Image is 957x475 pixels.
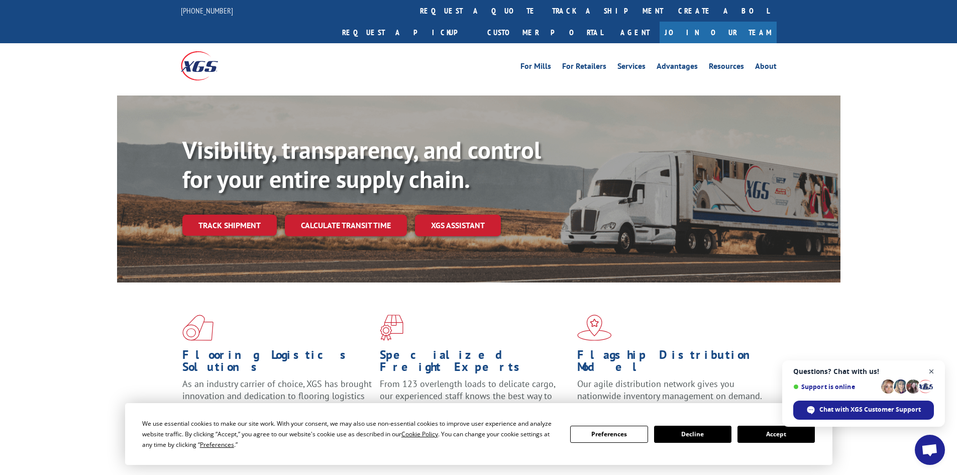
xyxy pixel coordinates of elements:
img: xgs-icon-focused-on-flooring-red [380,315,403,341]
button: Decline [654,426,731,443]
a: Resources [709,62,744,73]
span: Chat with XGS Customer Support [793,401,934,420]
span: Chat with XGS Customer Support [819,405,921,414]
h1: Flooring Logistics Solutions [182,349,372,378]
div: Cookie Consent Prompt [125,403,832,465]
h1: Specialized Freight Experts [380,349,570,378]
a: Services [617,62,646,73]
a: Request a pickup [335,22,480,43]
p: From 123 overlength loads to delicate cargo, our experienced staff knows the best way to move you... [380,378,570,423]
a: Track shipment [182,215,277,236]
img: xgs-icon-flagship-distribution-model-red [577,315,612,341]
span: Our agile distribution network gives you nationwide inventory management on demand. [577,378,762,402]
a: Advantages [657,62,698,73]
a: Customer Portal [480,22,610,43]
b: Visibility, transparency, and control for your entire supply chain. [182,134,541,195]
span: Support is online [793,383,878,391]
a: XGS ASSISTANT [415,215,501,236]
span: Cookie Policy [401,430,438,438]
div: We use essential cookies to make our site work. With your consent, we may also use non-essential ... [142,418,558,450]
button: Preferences [570,426,648,443]
a: Join Our Team [660,22,777,43]
a: For Retailers [562,62,606,73]
span: Preferences [200,440,234,449]
a: Agent [610,22,660,43]
a: Open chat [915,435,945,465]
span: Questions? Chat with us! [793,367,934,375]
a: About [755,62,777,73]
img: xgs-icon-total-supply-chain-intelligence-red [182,315,214,341]
a: Calculate transit time [285,215,407,236]
a: [PHONE_NUMBER] [181,6,233,16]
button: Accept [737,426,815,443]
span: As an industry carrier of choice, XGS has brought innovation and dedication to flooring logistics... [182,378,372,414]
a: For Mills [520,62,551,73]
h1: Flagship Distribution Model [577,349,767,378]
